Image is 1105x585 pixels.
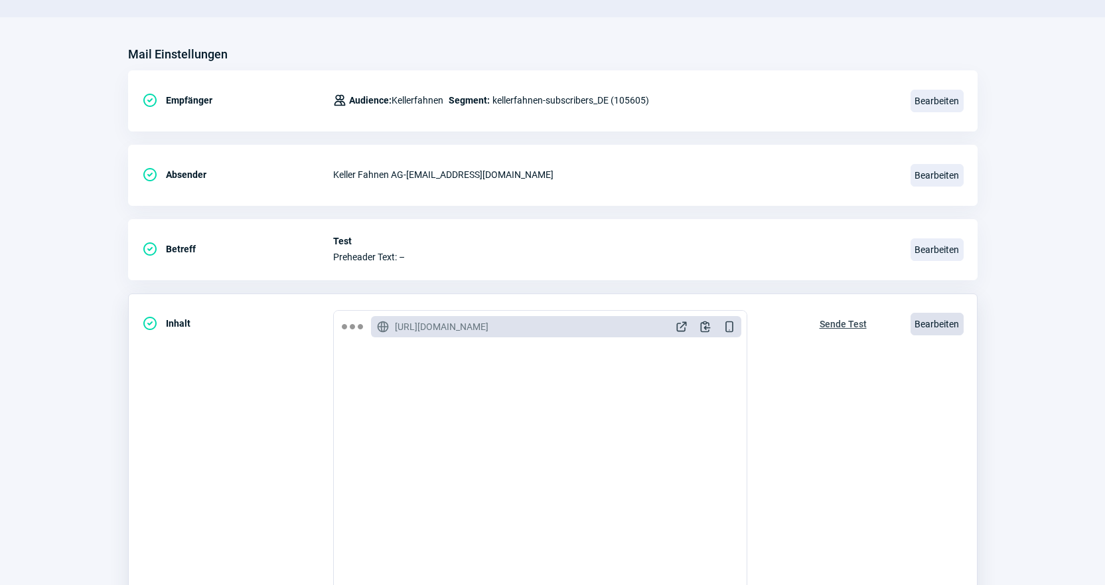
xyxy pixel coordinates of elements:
span: Audience: [349,95,392,106]
h3: Mail Einstellungen [128,44,228,65]
div: Absender [142,161,333,188]
div: Inhalt [142,310,333,337]
button: Sende Test [806,310,881,335]
span: Test [333,236,895,246]
div: kellerfahnen-subscribers_DE (105605) [333,87,649,114]
span: Bearbeiten [911,313,964,335]
span: Preheader Text: – [333,252,895,262]
div: Empfänger [142,87,333,114]
span: Kellerfahnen [349,92,443,108]
span: Bearbeiten [911,90,964,112]
span: Bearbeiten [911,238,964,261]
span: Sende Test [820,313,867,335]
div: Betreff [142,236,333,262]
div: Keller Fahnen AG - [EMAIL_ADDRESS][DOMAIN_NAME] [333,161,895,188]
span: Bearbeiten [911,164,964,187]
span: Segment: [449,92,490,108]
span: [URL][DOMAIN_NAME] [395,320,488,333]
